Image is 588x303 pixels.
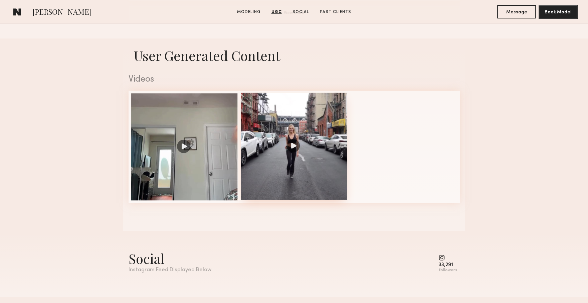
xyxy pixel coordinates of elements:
[317,9,354,15] a: Past Clients
[497,5,536,18] button: Message
[439,268,457,273] div: followers
[269,9,284,15] a: UGC
[129,249,211,267] div: Social
[539,9,577,14] a: Book Model
[129,75,460,84] div: Videos
[539,5,577,18] button: Book Model
[32,7,91,18] span: [PERSON_NAME]
[234,9,263,15] a: Modeling
[123,46,465,64] h1: User Generated Content
[439,263,457,268] div: 33,291
[290,9,312,15] a: Social
[129,267,211,273] div: Instagram Feed Displayed Below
